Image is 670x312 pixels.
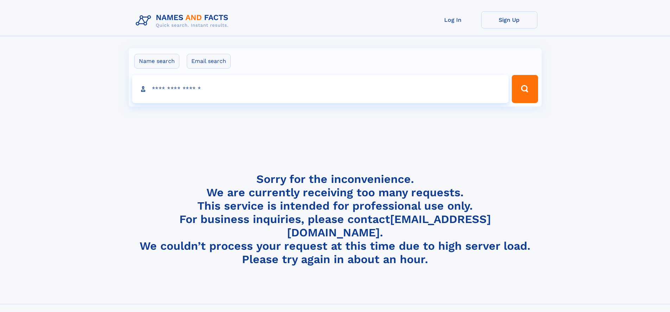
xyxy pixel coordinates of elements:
[132,75,509,103] input: search input
[133,172,537,266] h4: Sorry for the inconvenience. We are currently receiving too many requests. This service is intend...
[187,54,231,69] label: Email search
[287,212,491,239] a: [EMAIL_ADDRESS][DOMAIN_NAME]
[134,54,179,69] label: Name search
[481,11,537,28] a: Sign Up
[133,11,234,30] img: Logo Names and Facts
[425,11,481,28] a: Log In
[512,75,538,103] button: Search Button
